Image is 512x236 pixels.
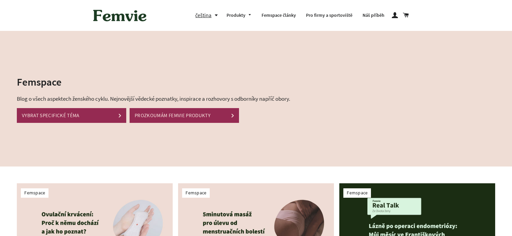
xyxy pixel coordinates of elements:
[357,7,389,24] a: Náš příběh
[347,190,368,196] a: Femspace
[301,7,357,24] a: Pro firmy a sportoviště
[257,7,301,24] a: Femspace články
[24,190,45,196] a: Femspace
[195,11,221,20] button: čeština
[130,108,239,123] a: PROZKOUMÁM FEMVIE PRODUKTY
[17,108,126,123] a: VYBRAT SPECIFICKÉ TÉMA
[221,7,257,24] a: Produkty
[17,94,298,103] p: Blog o všech aspektech ženského cyklu. Nejnovější vědecké poznatky, inspirace a rozhovory s odbor...
[90,5,150,26] img: Femvie
[17,75,298,89] h2: Femspace
[185,190,206,196] a: Femspace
